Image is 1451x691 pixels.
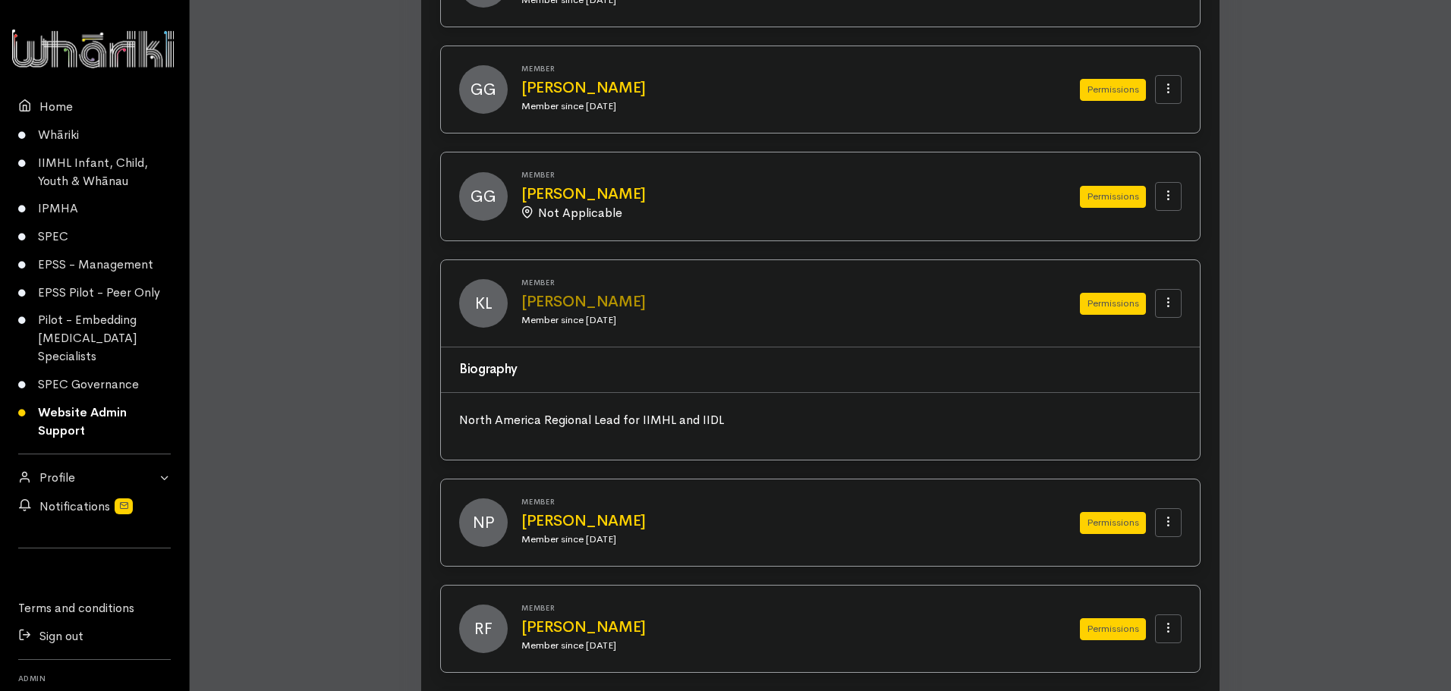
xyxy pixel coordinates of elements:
a: [PERSON_NAME] [521,294,1043,310]
span: NP [459,498,508,547]
a: [PERSON_NAME] [521,619,1043,636]
small: Member since [DATE] [521,313,616,326]
a: [PERSON_NAME] [521,186,1043,203]
p: North America Regional Lead for IIMHL and IIDL [459,411,1182,429]
div: Not Applicable [521,203,1034,222]
a: [PERSON_NAME] [521,80,1043,96]
small: Member since [DATE] [521,99,616,112]
a: [PERSON_NAME] [521,513,1043,529]
button: Permissions [1080,79,1146,101]
h6: Member [521,278,1043,287]
span: GG [459,172,508,221]
h6: Member [521,604,1043,612]
button: Permissions [1080,618,1146,640]
small: Member since [DATE] [521,532,616,545]
h6: Admin [18,669,171,687]
button: Permissions [1080,512,1146,534]
h6: Member [521,498,1043,506]
span: GG [459,65,508,114]
span: RF [459,605,508,653]
h6: Member [521,64,1043,73]
iframe: LinkedIn Embedded Content [65,558,125,576]
small: Member since [DATE] [521,639,616,652]
button: Permissions [1080,293,1146,315]
h6: Member [521,171,1043,179]
button: Permissions [1080,186,1146,208]
h3: Biography [459,363,1182,377]
span: KL [459,279,508,328]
